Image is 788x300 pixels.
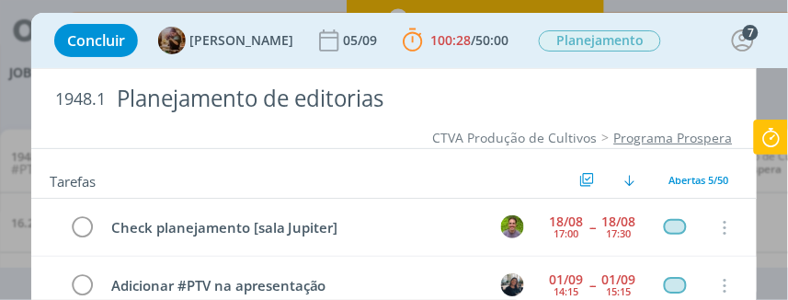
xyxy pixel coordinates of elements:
button: Planejamento [538,29,662,52]
div: 17:00 [554,228,579,238]
button: A[PERSON_NAME] [158,27,293,54]
div: 05/09 [343,34,381,47]
div: 18/08 [602,215,636,228]
span: 50:00 [475,31,508,49]
img: M [501,273,524,296]
div: 18/08 [550,215,584,228]
span: / [471,31,475,49]
button: T [499,213,527,241]
img: T [501,215,524,238]
div: 17:30 [607,228,632,238]
a: CTVA Produção de Cultivos [433,129,598,146]
span: 1948.1 [55,89,106,110]
span: [PERSON_NAME] [189,34,293,47]
div: Check planejamento [sala Jupiter] [103,216,484,239]
div: 7 [743,25,759,40]
button: 100:28/50:00 [398,26,513,55]
span: 100:28 [430,31,471,49]
img: A [158,27,186,54]
button: Concluir [54,24,138,57]
div: Planejamento de editorias [109,76,732,121]
div: Adicionar #PTV na apresentação [103,274,484,297]
div: 15:15 [607,286,632,296]
span: -- [590,221,596,234]
div: 01/09 [602,273,636,286]
span: -- [590,279,596,292]
button: 7 [728,26,758,55]
div: 14:15 [554,286,579,296]
span: Tarefas [50,168,96,190]
span: Planejamento [539,30,661,52]
span: Abertas 5/50 [669,173,729,187]
button: M [499,271,527,299]
span: Concluir [67,33,125,48]
img: arrow-down.svg [624,175,635,186]
a: Programa Prospera [614,129,733,146]
div: 01/09 [550,273,584,286]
